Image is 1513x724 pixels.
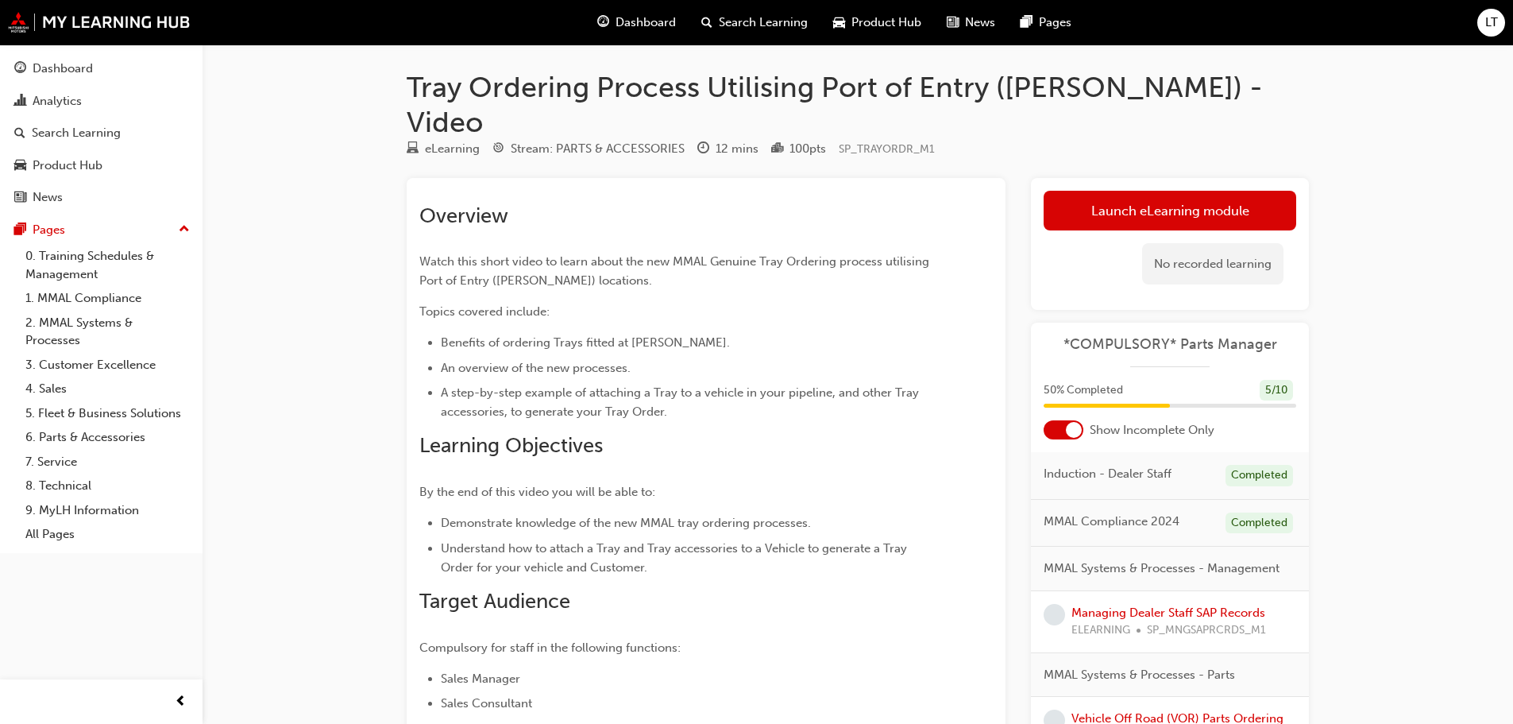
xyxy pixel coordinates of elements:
[33,60,93,78] div: Dashboard
[419,589,570,614] span: Target Audience
[19,450,196,474] a: 7. Service
[32,124,121,142] div: Search Learning
[6,183,196,212] a: News
[6,215,196,245] button: Pages
[965,14,995,32] span: News
[419,304,550,319] span: Topics covered include:
[820,6,934,39] a: car-iconProduct Hub
[1044,465,1171,483] span: Induction - Dealer Staff
[1485,14,1498,32] span: LT
[511,140,685,158] div: Stream: PARTS & ACCESSORIES
[771,139,826,159] div: Points
[1142,243,1283,285] div: No recorded learning
[441,361,631,375] span: An overview of the new processes.
[19,401,196,426] a: 5. Fleet & Business Solutions
[1071,621,1130,640] span: ELEARNING
[1044,381,1123,400] span: 50 % Completed
[597,13,609,33] span: guage-icon
[585,6,689,39] a: guage-iconDashboard
[1044,604,1065,625] span: learningRecordVerb_NONE-icon
[6,87,196,116] a: Analytics
[689,6,820,39] a: search-iconSearch Learning
[1477,9,1505,37] button: LT
[33,157,102,175] div: Product Hub
[851,14,921,32] span: Product Hub
[419,254,932,288] span: Watch this short video to learn about the new MMAL Genuine Tray Ordering process utilising Port o...
[8,12,191,33] img: mmal
[407,139,480,159] div: Type
[1225,465,1293,486] div: Completed
[6,118,196,148] a: Search Learning
[1260,380,1293,401] div: 5 / 10
[1044,335,1296,354] a: *COMPULSORY* Parts Manager
[716,140,758,158] div: 12 mins
[419,433,603,458] span: Learning Objectives
[771,142,783,157] span: podium-icon
[1090,421,1214,439] span: Show Incomplete Only
[419,203,508,228] span: Overview
[697,142,709,157] span: clock-icon
[14,62,26,76] span: guage-icon
[6,51,196,215] button: DashboardAnalyticsSearch LearningProduct HubNews
[33,92,82,110] div: Analytics
[33,188,63,207] div: News
[419,641,681,655] span: Compulsory for staff in the following functions:
[1147,621,1266,640] span: SP_MNGSAPRCRDS_M1
[19,498,196,523] a: 9. MyLH Information
[441,385,922,419] span: A step-by-step example of attaching a Tray to a vehicle in your pipeline, and other Tray accessor...
[19,522,196,547] a: All Pages
[19,286,196,311] a: 1. MMAL Compliance
[407,142,419,157] span: learningResourceType_ELEARNING-icon
[19,311,196,353] a: 2. MMAL Systems & Processes
[19,244,196,286] a: 0. Training Schedules & Management
[19,377,196,401] a: 4. Sales
[1044,191,1296,230] a: Launch eLearning module
[1021,13,1032,33] span: pages-icon
[441,541,910,575] span: Understand how to attach a Tray and Tray accessories to a Vehicle to generate a Tray Order for yo...
[407,70,1309,139] h1: Tray Ordering Process Utilising Port of Entry ([PERSON_NAME]) - Video
[425,140,480,158] div: eLearning
[616,14,676,32] span: Dashboard
[697,139,758,159] div: Duration
[14,223,26,238] span: pages-icon
[833,13,845,33] span: car-icon
[14,95,26,109] span: chart-icon
[14,159,26,173] span: car-icon
[19,425,196,450] a: 6. Parts & Accessories
[492,142,504,157] span: target-icon
[1008,6,1084,39] a: pages-iconPages
[492,139,685,159] div: Stream
[1044,513,1179,531] span: MMAL Compliance 2024
[839,142,935,156] span: Learning resource code
[789,140,826,158] div: 100 pts
[934,6,1008,39] a: news-iconNews
[6,151,196,180] a: Product Hub
[1044,666,1235,684] span: MMAL Systems & Processes - Parts
[14,126,25,141] span: search-icon
[33,221,65,239] div: Pages
[19,353,196,377] a: 3. Customer Excellence
[441,335,730,350] span: Benefits of ordering Trays fitted at [PERSON_NAME].
[1044,559,1279,578] span: MMAL Systems & Processes - Management
[1225,513,1293,534] div: Completed
[1039,14,1071,32] span: Pages
[441,696,532,710] span: Sales Consultant
[19,474,196,498] a: 8. Technical
[179,219,190,240] span: up-icon
[947,13,959,33] span: news-icon
[419,485,655,499] span: By the end of this video you will be able to:
[441,672,520,686] span: Sales Manager
[1071,606,1265,620] a: Managing Dealer Staff SAP Records
[719,14,808,32] span: Search Learning
[175,692,187,712] span: prev-icon
[701,13,712,33] span: search-icon
[14,191,26,205] span: news-icon
[6,54,196,83] a: Dashboard
[441,516,811,530] span: Demonstrate knowledge of the new MMAL tray ordering processes.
